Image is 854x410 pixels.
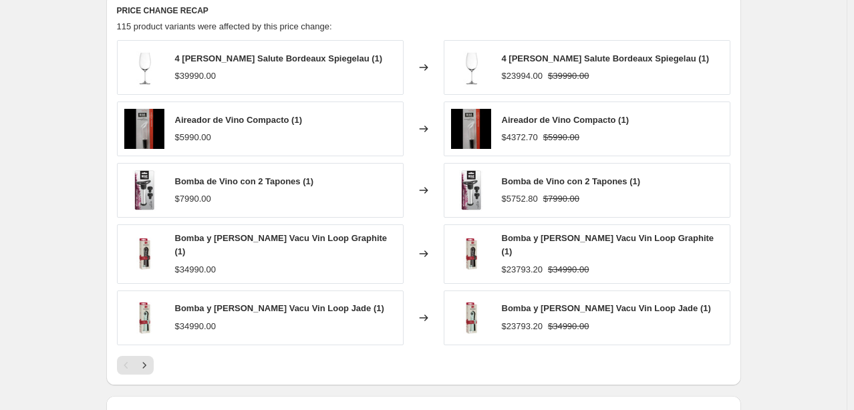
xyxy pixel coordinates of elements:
span: Aireador de Vino Compacto (1) [175,115,302,125]
span: Aireador de Vino Compacto (1) [502,115,629,125]
img: bomba-y-tapon-de-vacio-vacu-vin-loop-jade_80x.jpg [451,298,491,338]
strike: $39990.00 [548,69,589,83]
img: 4-copas-salute-cabernet-sauvignon_80x.jpg [451,47,491,87]
img: bomba-y-tapon-de-vacio-vacu-vin-loop-jade_80x.jpg [124,298,164,338]
span: Bomba y [PERSON_NAME] Vacu Vin Loop Graphite (1) [502,233,714,256]
span: 4 [PERSON_NAME] Salute Bordeaux Spiegelau (1) [175,53,383,63]
button: Next [135,356,154,375]
div: $39990.00 [175,69,216,83]
strike: $34990.00 [548,263,589,276]
span: Bomba y [PERSON_NAME] Vacu Vin Loop Jade (1) [502,303,711,313]
div: $7990.00 [175,192,211,206]
strike: $34990.00 [548,320,589,333]
img: bomba-y-tapon-de-vacio-vacu-vin-loop-graphite_80x.jpg [451,234,491,274]
span: Bomba de Vino con 2 Tapones (1) [175,176,314,186]
div: $5752.80 [502,192,538,206]
div: $5990.00 [175,131,211,144]
span: Bomba de Vino con 2 Tapones (1) [502,176,641,186]
div: $34990.00 [175,263,216,276]
strike: $7990.00 [543,192,579,206]
img: aireador-de-vino-compacto_80x.jpg [451,109,491,149]
div: $23793.20 [502,263,543,276]
div: $23994.00 [502,69,543,83]
img: bomba-de-vino-con-2-tapones_80x.jpg [451,170,491,210]
img: 4-copas-salute-cabernet-sauvignon_80x.jpg [124,47,164,87]
strike: $5990.00 [543,131,579,144]
img: aireador-de-vino-compacto_80x.jpg [124,109,164,149]
span: 4 [PERSON_NAME] Salute Bordeaux Spiegelau (1) [502,53,710,63]
div: $4372.70 [502,131,538,144]
img: bomba-de-vino-con-2-tapones_80x.jpg [124,170,164,210]
h6: PRICE CHANGE RECAP [117,5,730,16]
img: bomba-y-tapon-de-vacio-vacu-vin-loop-graphite_80x.jpg [124,234,164,274]
div: $34990.00 [175,320,216,333]
span: Bomba y [PERSON_NAME] Vacu Vin Loop Jade (1) [175,303,384,313]
span: 115 product variants were affected by this price change: [117,21,332,31]
span: Bomba y [PERSON_NAME] Vacu Vin Loop Graphite (1) [175,233,388,256]
div: $23793.20 [502,320,543,333]
nav: Pagination [117,356,154,375]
